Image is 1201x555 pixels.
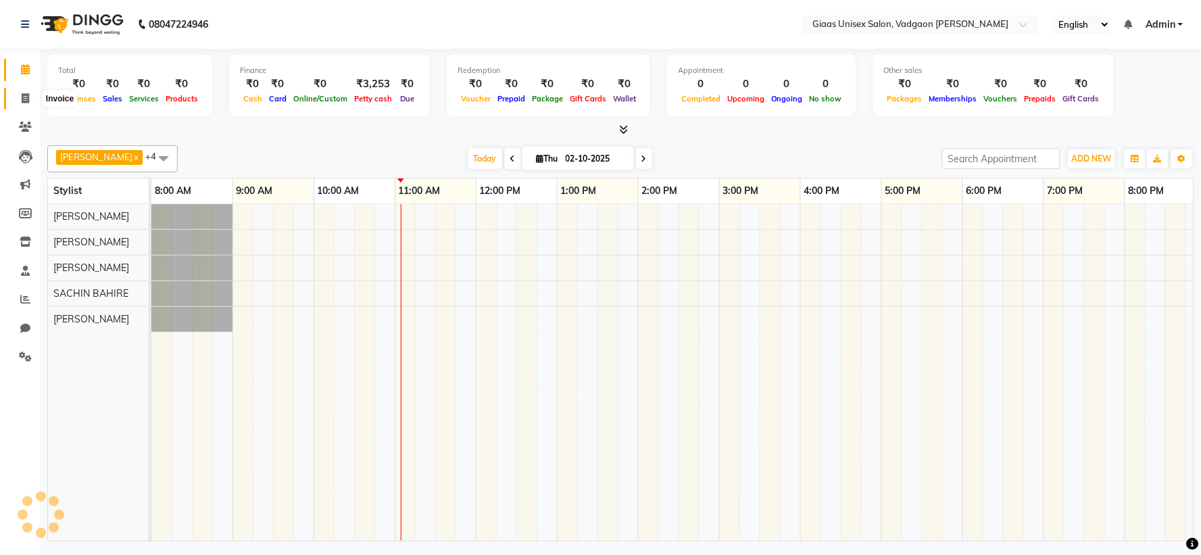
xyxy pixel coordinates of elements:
[1044,181,1087,201] a: 7:00 PM
[884,94,926,103] span: Packages
[1146,18,1175,32] span: Admin
[558,181,600,201] a: 1:00 PM
[768,76,806,92] div: 0
[233,181,276,201] a: 9:00 AM
[240,94,266,103] span: Cash
[290,94,351,103] span: Online/Custom
[981,94,1021,103] span: Vouchers
[468,148,502,169] span: Today
[99,76,126,92] div: ₹0
[53,287,128,299] span: SACHIN BAHIRE
[1072,153,1112,164] span: ADD NEW
[806,76,845,92] div: 0
[724,76,768,92] div: 0
[529,76,566,92] div: ₹0
[884,76,926,92] div: ₹0
[34,5,127,43] img: logo
[53,262,129,274] span: [PERSON_NAME]
[678,65,845,76] div: Appointment
[43,91,77,107] div: Invoice
[58,76,99,92] div: ₹0
[678,76,724,92] div: 0
[132,151,139,162] a: x
[562,149,629,169] input: 2025-10-02
[351,94,395,103] span: Petty cash
[266,76,290,92] div: ₹0
[1069,149,1115,168] button: ADD NEW
[1125,181,1168,201] a: 8:00 PM
[981,76,1021,92] div: ₹0
[610,76,639,92] div: ₹0
[963,181,1006,201] a: 6:00 PM
[801,181,843,201] a: 4:00 PM
[162,76,201,92] div: ₹0
[53,210,129,222] span: [PERSON_NAME]
[145,151,166,162] span: +4
[1060,76,1103,92] div: ₹0
[162,94,201,103] span: Products
[533,153,562,164] span: Thu
[529,94,566,103] span: Package
[351,76,395,92] div: ₹3,253
[53,313,129,325] span: [PERSON_NAME]
[926,76,981,92] div: ₹0
[678,94,724,103] span: Completed
[53,236,129,248] span: [PERSON_NAME]
[494,76,529,92] div: ₹0
[266,94,290,103] span: Card
[720,181,762,201] a: 3:00 PM
[494,94,529,103] span: Prepaid
[476,181,524,201] a: 12:00 PM
[395,181,444,201] a: 11:00 AM
[240,65,419,76] div: Finance
[806,94,845,103] span: No show
[58,65,201,76] div: Total
[290,76,351,92] div: ₹0
[1021,76,1060,92] div: ₹0
[60,151,132,162] span: [PERSON_NAME]
[768,94,806,103] span: Ongoing
[458,76,494,92] div: ₹0
[1021,94,1060,103] span: Prepaids
[240,76,266,92] div: ₹0
[566,94,610,103] span: Gift Cards
[126,76,162,92] div: ₹0
[53,185,82,197] span: Stylist
[724,94,768,103] span: Upcoming
[458,65,639,76] div: Redemption
[884,65,1103,76] div: Other sales
[99,94,126,103] span: Sales
[395,76,419,92] div: ₹0
[151,181,195,201] a: 8:00 AM
[942,148,1060,169] input: Search Appointment
[314,181,363,201] a: 10:00 AM
[610,94,639,103] span: Wallet
[458,94,494,103] span: Voucher
[926,94,981,103] span: Memberships
[149,5,208,43] b: 08047224946
[639,181,681,201] a: 2:00 PM
[882,181,925,201] a: 5:00 PM
[566,76,610,92] div: ₹0
[1060,94,1103,103] span: Gift Cards
[397,94,418,103] span: Due
[126,94,162,103] span: Services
